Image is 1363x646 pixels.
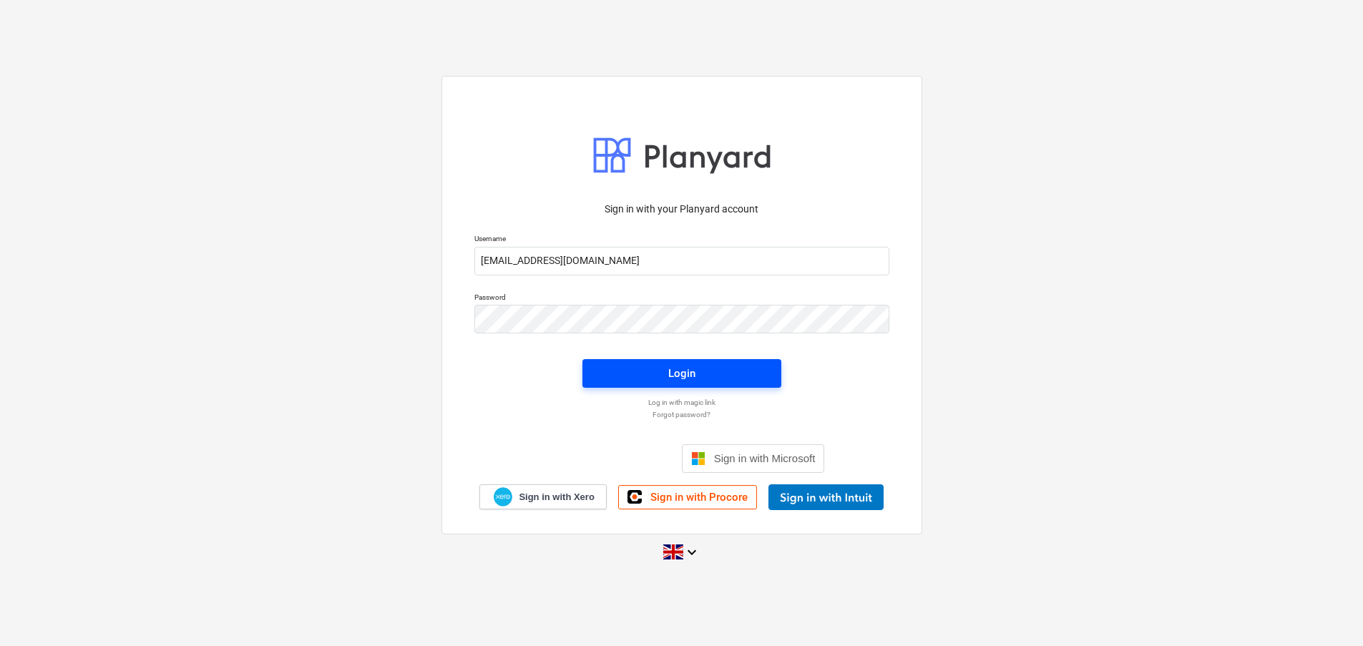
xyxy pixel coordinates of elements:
a: Log in with magic link [467,398,897,407]
p: Username [474,234,889,246]
span: Sign in with Microsoft [714,452,816,464]
a: Sign in with Procore [618,485,757,509]
div: Login [668,364,695,383]
a: Forgot password? [467,410,897,419]
p: Password [474,293,889,305]
input: Username [474,247,889,275]
button: Login [582,359,781,388]
span: Sign in with Procore [650,491,748,504]
img: Microsoft logo [691,451,705,466]
span: Sign in with Xero [519,491,594,504]
a: Sign in with Xero [479,484,607,509]
iframe: Sign in with Google Button [532,443,678,474]
p: Sign in with your Planyard account [474,202,889,217]
i: keyboard_arrow_down [683,544,700,561]
img: Xero logo [494,487,512,506]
